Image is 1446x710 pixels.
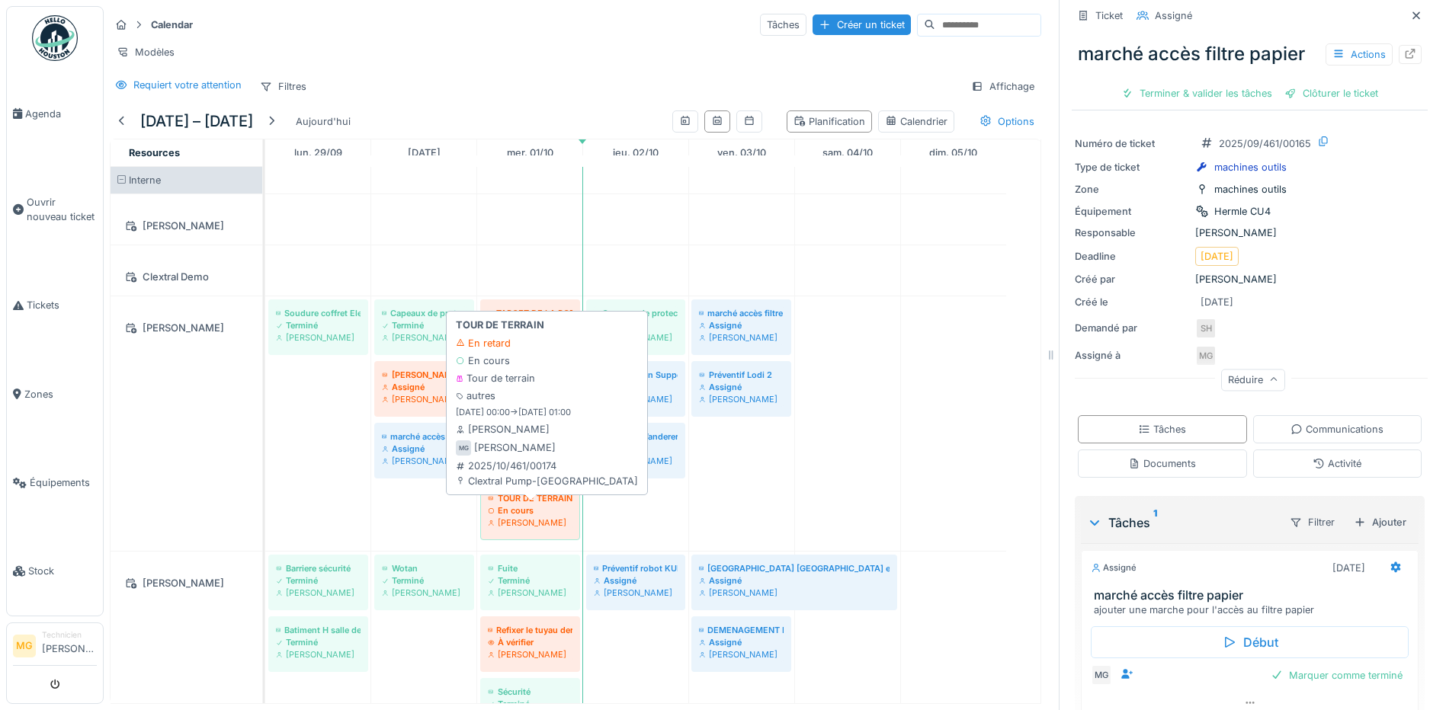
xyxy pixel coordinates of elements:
div: [DATE] [1332,561,1365,575]
a: 5 octobre 2025 [925,142,981,163]
span: Agenda [25,107,97,121]
div: Calendrier [885,114,947,129]
div: [PERSON_NAME] [120,318,253,337]
div: Demandé par [1075,321,1189,335]
div: [PERSON_NAME] [594,587,678,599]
div: Terminé [276,574,361,587]
div: ajouter une marche pour l'accès au filtre papier [1094,603,1412,617]
div: marché accès filtre papier [699,307,784,319]
div: Assigné [699,319,784,331]
strong: Calendar [145,18,199,32]
div: Début [1091,626,1409,658]
div: Assigné [699,574,890,587]
div: Responsable [1075,225,1189,240]
div: Numéro de ticket [1075,136,1189,151]
span: Interne [129,174,161,186]
div: Ajouter [1348,512,1412,532]
div: Hermle CU4 [1214,204,1271,219]
div: [PERSON_NAME] [699,393,784,405]
div: Assigné [382,443,467,455]
div: Capeaux de protection [594,307,678,319]
div: Tâches [1087,513,1277,532]
a: Agenda [7,69,103,158]
div: Capeaux de protection [382,307,467,319]
div: Zone [1075,182,1189,197]
div: [PERSON_NAME] [120,216,253,235]
div: Technicien [42,629,97,641]
div: [PERSON_NAME] [382,393,467,405]
div: Deadline [1075,249,1189,264]
div: Tour de terrain [456,371,535,385]
div: [PERSON_NAME] [276,587,361,599]
div: TARGET DE LA PORTE DE L'ENTREE PRINCIPALE FROTTE AU SOL [488,307,572,319]
div: Ticket [1095,8,1123,23]
div: Préventif robot KUKA [594,562,678,574]
div: Marquer comme terminé [1265,665,1409,686]
div: Terminer & valider les tâches [1115,83,1278,104]
a: Ouvrir nouveau ticket [7,158,103,261]
li: MG [13,635,36,657]
div: [GEOGRAPHIC_DATA] [GEOGRAPHIC_DATA] et [GEOGRAPHIC_DATA] Chazeau [699,562,890,574]
div: Sécurité [488,686,572,698]
div: [PERSON_NAME] [699,648,784,660]
div: Barriere sécurité [276,562,361,574]
div: [PERSON_NAME] [382,455,467,467]
div: [PERSON_NAME] [488,648,572,660]
div: Assigné [382,381,467,393]
div: Créé le [1075,295,1189,309]
h5: [DATE] – [DATE] [140,112,253,130]
div: Filtrer [1283,511,1342,533]
div: [PERSON_NAME] [699,587,890,599]
div: [PERSON_NAME] [488,517,572,529]
div: Planification [794,114,865,129]
div: Communications [1290,422,1383,437]
div: Assigné [594,574,678,587]
div: Équipement [1075,204,1189,219]
a: Tickets [7,261,103,350]
div: Assigné [699,636,784,648]
div: Affichage [964,75,1041,98]
div: SH [1195,318,1217,339]
div: MG [1091,664,1112,686]
div: Préventif Lodi 2 [699,369,784,381]
div: En cours [456,353,510,368]
div: Clextral Demo [120,267,253,286]
a: 30 septembre 2025 [404,142,444,163]
span: Équipements [30,475,97,490]
div: Modèles [110,41,181,63]
div: Terminé [276,636,361,648]
div: TOUR DE TERRAIN [488,492,572,504]
div: Terminé [382,574,467,587]
div: [PERSON_NAME] [276,331,361,344]
div: Tâches [760,14,806,36]
div: Requiert votre attention [133,78,242,92]
div: Documents [1128,456,1196,471]
div: machines outils [1214,182,1287,197]
div: machines outils [1214,160,1287,174]
div: DEMENAGEMENT DES ARMOIRES, PORTIQUES ET COFFRE FORT POUR BU POMPE [699,624,784,636]
div: Filtres [253,75,313,98]
div: Actions [1326,43,1393,66]
div: Clextral Pump-[GEOGRAPHIC_DATA] [456,474,638,488]
span: Tickets [27,298,97,312]
div: [PERSON_NAME] [699,331,784,344]
sup: 1 [1153,513,1157,532]
div: marché accès filtre papier [1072,34,1428,74]
a: Équipements [7,439,103,527]
a: MG Technicien[PERSON_NAME] [13,629,97,666]
div: Assigné [1091,561,1137,574]
div: [PERSON_NAME] [474,440,556,455]
div: Fuite [488,562,572,574]
div: Réduire [1221,369,1285,391]
div: Créer un ticket [813,14,911,35]
div: marché accès filtre papier [382,430,467,443]
div: Aujourd'hui [290,111,357,132]
div: Terminé [382,319,467,331]
div: [PERSON_NAME] [488,587,572,599]
div: Type de ticket [1075,160,1189,174]
div: autres [456,389,495,403]
a: 4 octobre 2025 [819,142,877,163]
span: Stock [28,564,97,578]
a: 29 septembre 2025 [290,142,346,163]
div: 2025/10/461/00174 [456,459,638,473]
